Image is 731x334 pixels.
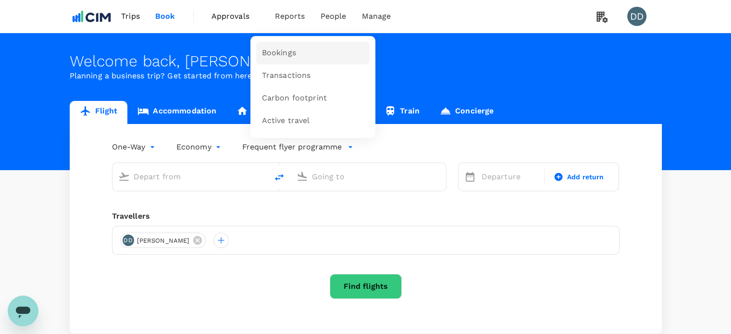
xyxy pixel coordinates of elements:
a: Long stay [226,101,300,124]
span: Reports [275,11,305,22]
span: Active travel [262,115,310,126]
div: DD [123,235,134,246]
a: Bookings [256,42,370,64]
p: Planning a business trip? Get started from here. [70,70,662,82]
input: Going to [312,169,426,184]
div: DD [627,7,646,26]
a: Train [374,101,430,124]
span: Add return [567,172,604,182]
span: Carbon footprint [262,93,327,104]
a: Transactions [256,64,370,87]
span: Bookings [262,48,296,59]
a: Active travel [256,110,370,132]
div: Welcome back , [PERSON_NAME] . [70,52,662,70]
span: Approvals [211,11,260,22]
button: Frequent flyer programme [242,141,353,153]
p: Frequent flyer programme [242,141,342,153]
iframe: Button to launch messaging window [8,296,38,326]
button: Open [439,175,441,177]
span: Transactions [262,70,311,81]
img: CIM ENVIRONMENTAL PTY LTD [70,6,114,27]
input: Depart from [134,169,248,184]
a: Flight [70,101,128,124]
span: Manage [361,11,391,22]
span: People [321,11,347,22]
button: Open [261,175,263,177]
a: Carbon footprint [256,87,370,110]
button: Find flights [330,274,402,299]
div: DD[PERSON_NAME] [120,233,206,248]
a: Concierge [430,101,504,124]
span: Book [155,11,175,22]
span: [PERSON_NAME] [131,236,196,246]
div: Travellers [112,210,619,222]
span: Trips [121,11,140,22]
div: Economy [176,139,223,155]
button: delete [268,166,291,189]
div: One-Way [112,139,157,155]
p: Departure [482,171,538,183]
a: Accommodation [127,101,226,124]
